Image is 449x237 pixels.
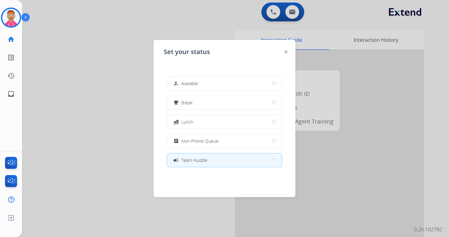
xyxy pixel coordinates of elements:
button: Available [167,77,282,90]
button: Team Huddle [167,153,282,167]
mat-icon: how_to_reg [173,81,179,86]
mat-icon: free_breakfast [173,100,179,105]
mat-icon: list_alt [7,54,15,61]
mat-icon: fastfood [173,119,179,124]
img: close-button [284,50,287,53]
mat-icon: assignment [173,138,179,144]
mat-icon: history [7,72,15,80]
button: Non-Phone Queue [167,134,282,148]
span: Non-Phone Queue [181,138,219,144]
span: Available [181,80,198,87]
span: Team Huddle [181,157,207,163]
mat-icon: campaign [173,157,179,163]
img: avatar [2,9,20,26]
p: 0.20.1027RC [414,226,443,233]
button: Lunch [167,115,282,129]
span: Lunch [181,119,193,125]
span: Break [181,99,193,106]
button: Break [167,96,282,109]
mat-icon: inbox [7,90,15,98]
span: Set your status [164,47,210,56]
mat-icon: home [7,36,15,43]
